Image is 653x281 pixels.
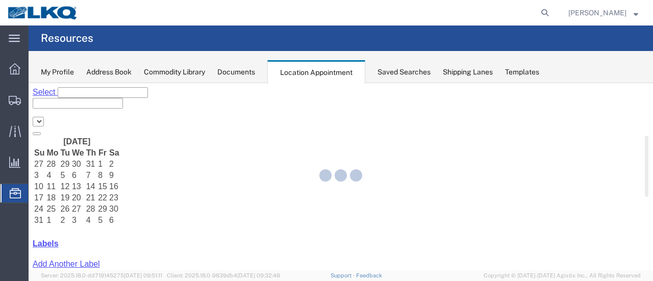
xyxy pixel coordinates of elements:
[237,272,280,278] span: [DATE] 09:32:48
[17,98,30,109] td: 11
[4,5,27,13] span: Select
[4,5,29,13] a: Select
[17,65,30,75] th: Mo
[124,272,162,278] span: [DATE] 09:51:11
[267,60,365,84] div: Location Appointment
[443,67,493,78] div: Shipping Lanes
[80,76,91,86] td: 2
[43,110,56,120] td: 20
[5,76,16,86] td: 27
[7,5,79,20] img: logo
[505,67,539,78] div: Templates
[69,110,79,120] td: 22
[41,272,162,278] span: Server: 2025.18.0-dd719145275
[5,110,16,120] td: 17
[356,272,382,278] a: Feedback
[568,7,626,18] span: Sopha Sam
[69,132,79,142] td: 5
[80,98,91,109] td: 16
[144,67,205,78] div: Commodity Library
[17,121,30,131] td: 25
[167,272,280,278] span: Client: 2025.18.0-9839db4
[41,25,93,51] h4: Resources
[57,98,68,109] td: 14
[17,132,30,142] td: 1
[5,87,16,97] td: 3
[32,65,42,75] th: Tu
[5,121,16,131] td: 24
[57,76,68,86] td: 31
[331,272,356,278] a: Support
[378,67,431,78] div: Saved Searches
[32,121,42,131] td: 26
[80,87,91,97] td: 9
[86,67,132,78] div: Address Book
[4,176,71,185] a: Add Another Label
[41,67,74,78] div: My Profile
[80,110,91,120] td: 23
[80,121,91,131] td: 30
[32,98,42,109] td: 12
[80,65,91,75] th: Sa
[43,121,56,131] td: 27
[17,110,30,120] td: 18
[69,76,79,86] td: 1
[57,132,68,142] td: 4
[69,65,79,75] th: Fr
[5,65,16,75] th: Su
[43,76,56,86] td: 30
[57,87,68,97] td: 7
[17,76,30,86] td: 28
[32,87,42,97] td: 5
[43,132,56,142] td: 3
[4,156,30,165] a: Labels
[69,121,79,131] td: 29
[5,132,16,142] td: 31
[43,98,56,109] td: 13
[57,121,68,131] td: 28
[32,110,42,120] td: 19
[17,87,30,97] td: 4
[69,87,79,97] td: 8
[69,98,79,109] td: 15
[32,132,42,142] td: 2
[568,7,639,19] button: [PERSON_NAME]
[57,65,68,75] th: Th
[57,110,68,120] td: 21
[43,87,56,97] td: 6
[5,98,16,109] td: 10
[43,65,56,75] th: We
[80,132,91,142] td: 6
[217,67,255,78] div: Documents
[17,54,79,64] th: [DATE]
[484,271,641,280] span: Copyright © [DATE]-[DATE] Agistix Inc., All Rights Reserved
[32,76,42,86] td: 29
